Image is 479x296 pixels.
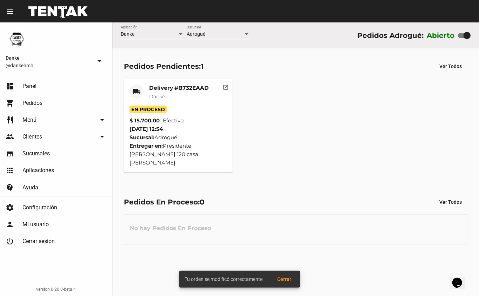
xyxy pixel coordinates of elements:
span: Efectivo [163,116,184,125]
div: Pedidos Adrogué: [357,30,424,41]
mat-icon: arrow_drop_down [98,116,106,124]
span: Aplicaciones [22,167,54,174]
span: Danke [6,54,92,62]
span: Danke [149,93,165,100]
mat-icon: people [6,133,14,141]
mat-icon: arrow_drop_down [98,133,106,141]
mat-icon: apps [6,166,14,175]
img: 1d4517d0-56da-456b-81f5-6111ccf01445.png [6,28,28,51]
span: Ayuda [22,184,38,191]
span: Mi usuario [22,221,49,228]
div: Pedidos Pendientes: [124,61,204,72]
span: Panel [22,83,36,90]
span: Clientes [22,133,42,140]
span: 1 [201,62,204,70]
mat-icon: power_settings_new [6,237,14,245]
mat-card-title: Delivery #B732EAAD [149,85,209,92]
button: Ver Todos [434,196,467,208]
span: Ver Todos [439,63,462,69]
mat-icon: person [6,220,14,229]
div: Pedidos En Proceso: [124,196,205,208]
mat-icon: local_shipping [132,87,141,96]
span: Tu orden se modificó correctamente [185,276,263,283]
iframe: chat widget [450,268,472,289]
mat-icon: open_in_new [222,83,229,89]
mat-icon: store [6,149,14,158]
mat-icon: shopping_cart [6,99,14,107]
strong: Entregar en: [129,142,163,149]
mat-icon: menu [6,7,14,16]
div: Presidente [PERSON_NAME] 120 casa [PERSON_NAME] [129,142,227,167]
span: Adrogué [187,31,205,37]
button: Ver Todos [434,60,467,73]
mat-icon: settings [6,203,14,212]
mat-icon: restaurant [6,116,14,124]
span: Sucursales [22,150,50,157]
div: version 0.20.0-beta.4 [6,286,106,293]
mat-icon: arrow_drop_down [95,57,104,65]
span: Cerrar [278,276,292,282]
h3: No hay Pedidos En Proceso [124,218,217,239]
span: @dankehmb [6,62,92,69]
div: Adrogué [129,133,227,142]
span: 0 [200,198,205,206]
label: Abierto [427,30,455,41]
span: Menú [22,116,36,123]
span: Pedidos [22,100,42,107]
span: Configuración [22,204,57,211]
mat-icon: contact_support [6,183,14,192]
span: En Proceso [129,106,167,113]
span: Danke [121,31,134,37]
span: Cerrar sesión [22,238,55,245]
button: Cerrar [272,273,297,285]
span: Ver Todos [439,199,462,205]
mat-icon: dashboard [6,82,14,90]
strong: Sucursal: [129,134,154,141]
strong: $ 15.700,00 [129,116,160,125]
span: [DATE] 12:54 [129,126,163,132]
